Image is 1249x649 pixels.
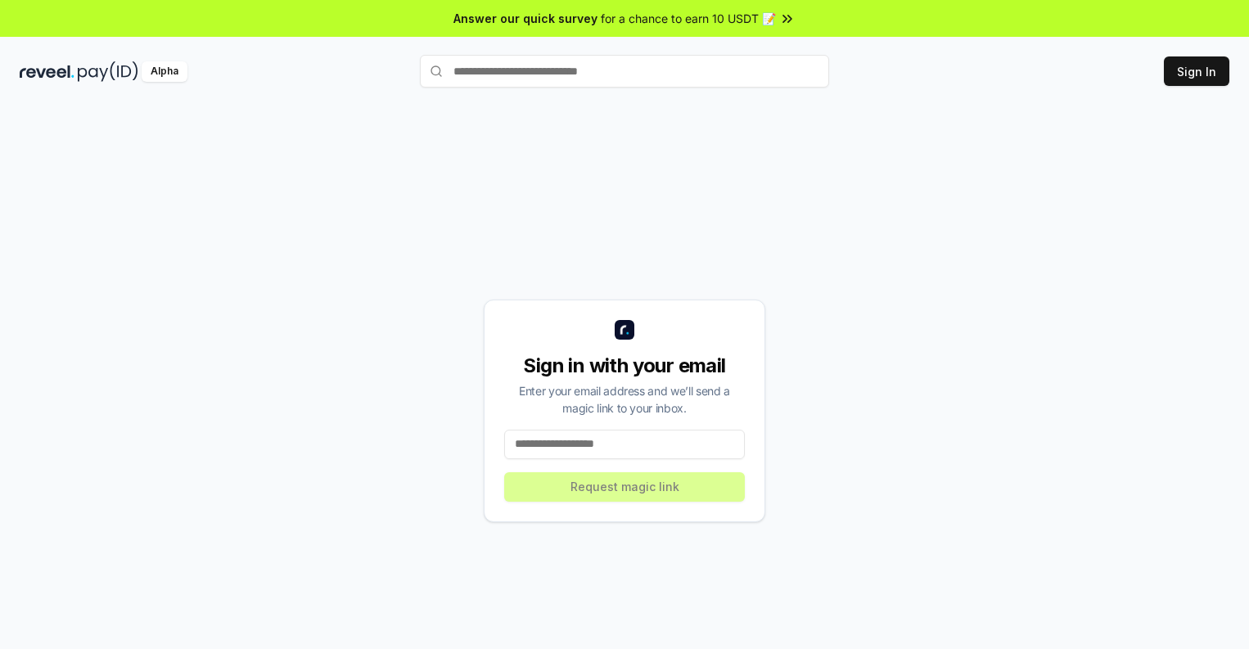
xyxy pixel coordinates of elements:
[453,10,597,27] span: Answer our quick survey
[78,61,138,82] img: pay_id
[601,10,776,27] span: for a chance to earn 10 USDT 📝
[504,382,745,417] div: Enter your email address and we’ll send a magic link to your inbox.
[615,320,634,340] img: logo_small
[142,61,187,82] div: Alpha
[504,353,745,379] div: Sign in with your email
[1164,56,1229,86] button: Sign In
[20,61,74,82] img: reveel_dark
